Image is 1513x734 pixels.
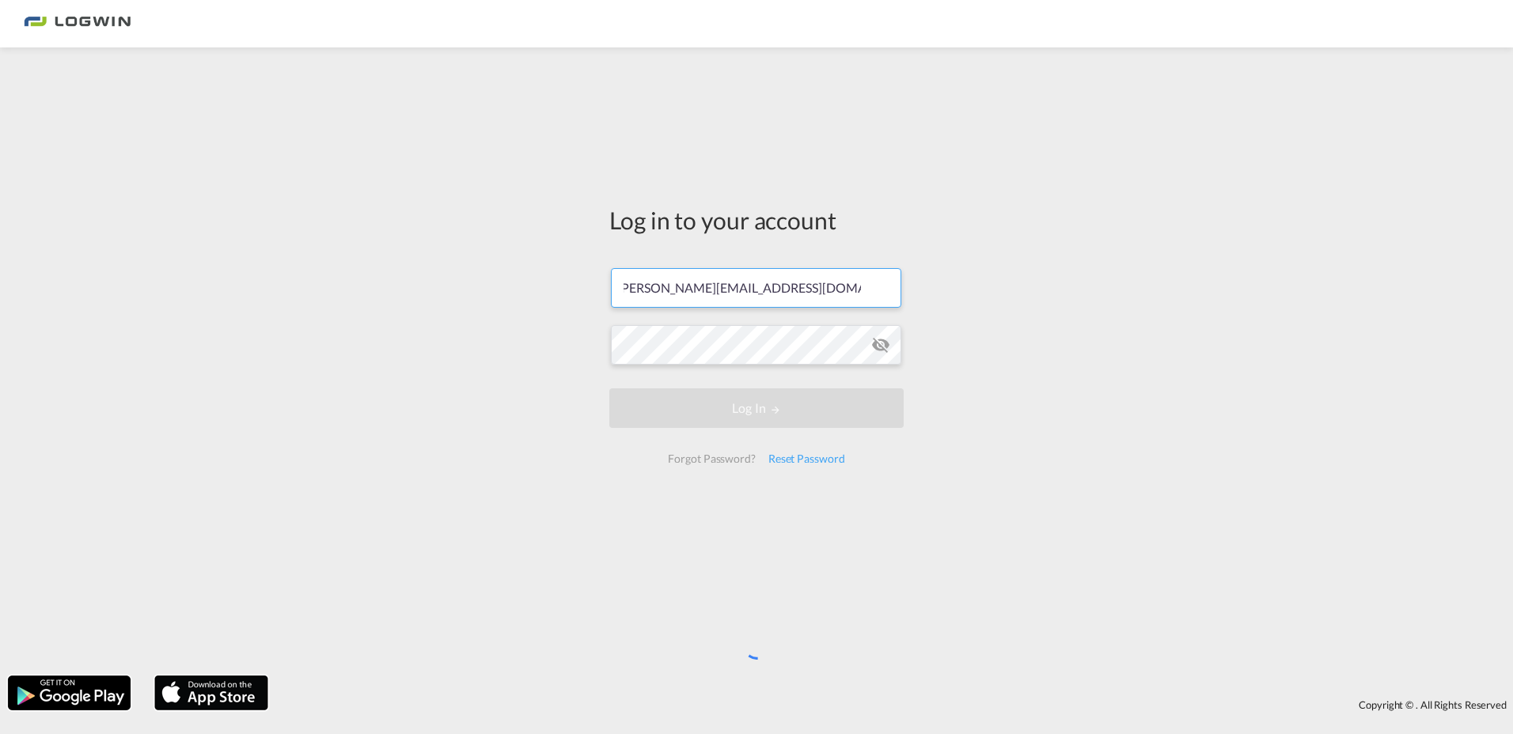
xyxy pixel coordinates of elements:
[662,445,761,473] div: Forgot Password?
[276,691,1513,718] div: Copyright © . All Rights Reserved
[611,268,901,308] input: Enter email/phone number
[871,335,890,354] md-icon: icon-eye-off
[24,6,131,42] img: 2761ae10d95411efa20a1f5e0282d2d7.png
[609,203,904,236] div: Log in to your account
[762,445,851,473] div: Reset Password
[153,674,270,712] img: apple.png
[6,674,132,712] img: google.png
[609,388,904,428] button: LOGIN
